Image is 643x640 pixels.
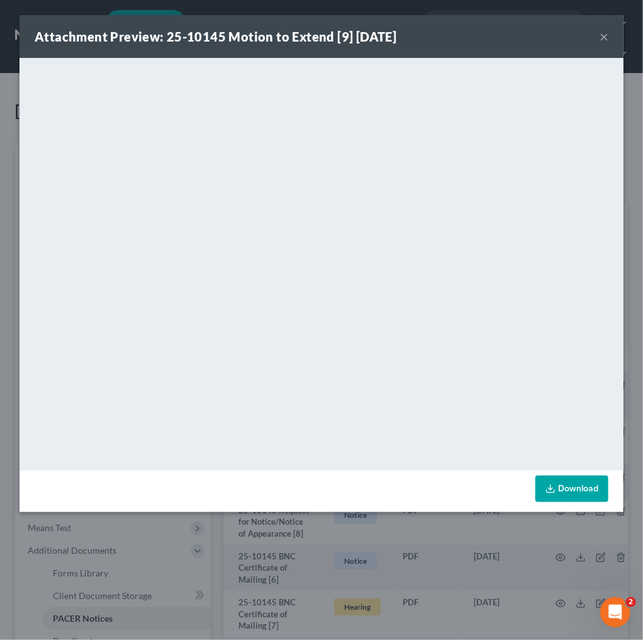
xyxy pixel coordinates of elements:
[600,29,608,44] button: ×
[20,58,623,467] iframe: <object ng-attr-data='[URL][DOMAIN_NAME]' type='application/pdf' width='100%' height='650px'></ob...
[35,29,396,44] strong: Attachment Preview: 25-10145 Motion to Extend [9] [DATE]
[600,597,630,627] iframe: Intercom live chat
[626,597,636,607] span: 2
[535,476,608,502] a: Download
